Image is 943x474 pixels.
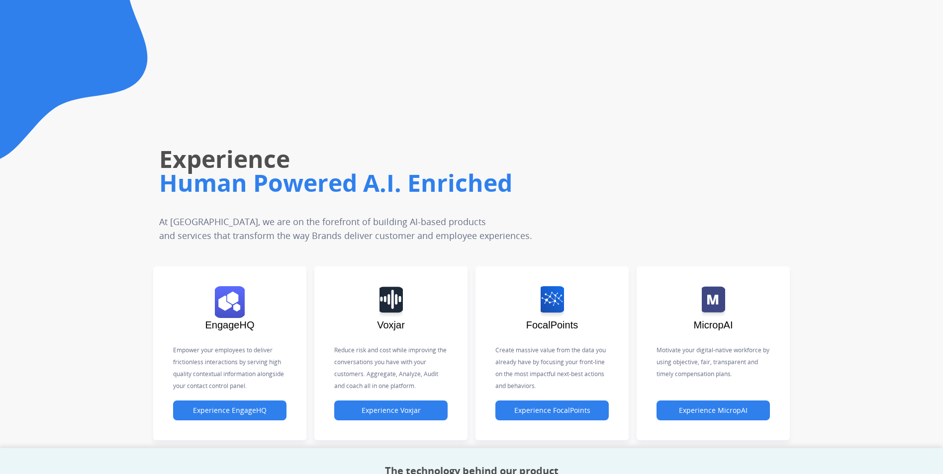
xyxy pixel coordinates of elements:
span: Voxjar [377,319,405,330]
img: logo [541,286,564,318]
a: Experience MicropAI [657,406,770,415]
p: At [GEOGRAPHIC_DATA], we are on the forefront of building AI-based products and services that tra... [159,215,602,242]
span: EngageHQ [205,319,255,330]
button: Experience FocalPoints [495,400,609,420]
p: Motivate your digital-native workforce by using objective, fair, transparent and timely compensat... [657,344,770,380]
span: MicropAI [694,319,733,330]
button: Experience MicropAI [657,400,770,420]
button: Experience Voxjar [334,400,448,420]
img: logo [702,286,725,318]
a: Experience Voxjar [334,406,448,415]
p: Empower your employees to deliver frictionless interactions by serving high quality contextual in... [173,344,286,392]
p: Create massive value from the data you already have by focusing your front-line on the most impac... [495,344,609,392]
p: Reduce risk and cost while improving the conversations you have with your customers. Aggregate, A... [334,344,448,392]
h1: Experience [159,143,666,175]
img: logo [379,286,403,318]
a: Experience FocalPoints [495,406,609,415]
button: Experience EngageHQ [173,400,286,420]
h1: Human Powered A.I. Enriched [159,167,666,199]
img: logo [215,286,245,318]
a: Experience EngageHQ [173,406,286,415]
span: FocalPoints [526,319,578,330]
